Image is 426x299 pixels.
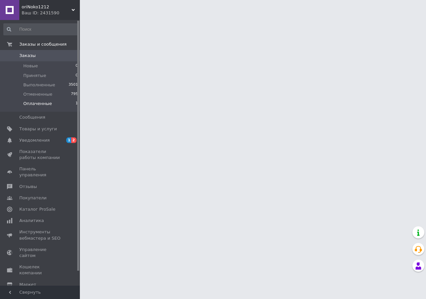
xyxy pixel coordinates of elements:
[19,247,62,259] span: Управление сайтом
[19,218,44,224] span: Аналитика
[19,53,36,59] span: Заказы
[71,91,78,97] span: 795
[23,101,52,107] span: Оплаченные
[19,282,36,288] span: Маркет
[19,41,67,47] span: Заказы и сообщения
[22,4,72,10] span: oriNoko1212
[76,63,78,69] span: 0
[19,229,62,241] span: Инструменты вебмастера и SEO
[19,114,45,120] span: Сообщения
[71,137,77,143] span: 2
[19,137,50,143] span: Уведомления
[69,82,78,88] span: 3501
[23,63,38,69] span: Новые
[23,91,52,97] span: Отмененные
[19,206,55,212] span: Каталог ProSale
[76,101,78,107] span: 1
[76,73,78,79] span: 0
[23,73,46,79] span: Принятые
[19,166,62,178] span: Панель управления
[23,82,55,88] span: Выполненные
[19,184,37,190] span: Отзывы
[19,195,47,201] span: Покупатели
[19,264,62,276] span: Кошелек компании
[19,149,62,161] span: Показатели работы компании
[66,137,72,143] span: 1
[3,23,79,35] input: Поиск
[22,10,80,16] div: Ваш ID: 2431590
[19,126,57,132] span: Товары и услуги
